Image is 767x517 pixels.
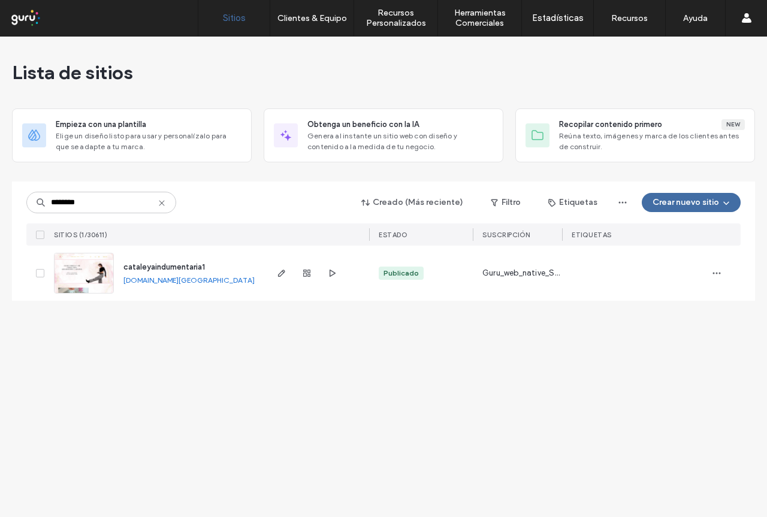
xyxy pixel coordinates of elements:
[515,108,755,162] div: Recopilar contenido primeroNewReúna texto, imágenes y marca de los clientes antes de construir.
[482,231,530,239] span: Suscripción
[479,193,533,212] button: Filtro
[277,13,347,23] label: Clientes & Equipo
[264,108,503,162] div: Obtenga un beneficio con la IAGenera al instante un sitio web con diseño y contenido a la medida ...
[12,61,133,84] span: Lista de sitios
[307,119,419,131] span: Obtenga un beneficio con la IA
[123,262,205,271] a: cataleyaindumentaria1
[307,131,493,152] span: Genera al instante un sitio web con diseño y contenido a la medida de tu negocio.
[721,119,745,130] div: New
[537,193,608,212] button: Etiquetas
[532,13,584,23] label: Estadísticas
[379,231,407,239] span: ESTADO
[12,108,252,162] div: Empieza con una plantillaElige un diseño listo para usar y personalízalo para que se adapte a tu ...
[123,276,255,285] a: [DOMAIN_NAME][GEOGRAPHIC_DATA]
[223,13,246,23] label: Sitios
[54,231,107,239] span: SITIOS (1/30611)
[56,131,241,152] span: Elige un diseño listo para usar y personalízalo para que se adapte a tu marca.
[572,231,612,239] span: ETIQUETAS
[26,8,59,19] span: Ayuda
[683,13,708,23] label: Ayuda
[559,119,662,131] span: Recopilar contenido primero
[351,193,474,212] button: Creado (Más reciente)
[482,267,562,279] span: Guru_web_native_Standard
[56,119,146,131] span: Empieza con una plantilla
[354,8,437,28] label: Recursos Personalizados
[438,8,521,28] label: Herramientas Comerciales
[611,13,648,23] label: Recursos
[642,193,741,212] button: Crear nuevo sitio
[383,268,419,279] div: Publicado
[559,131,745,152] span: Reúna texto, imágenes y marca de los clientes antes de construir.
